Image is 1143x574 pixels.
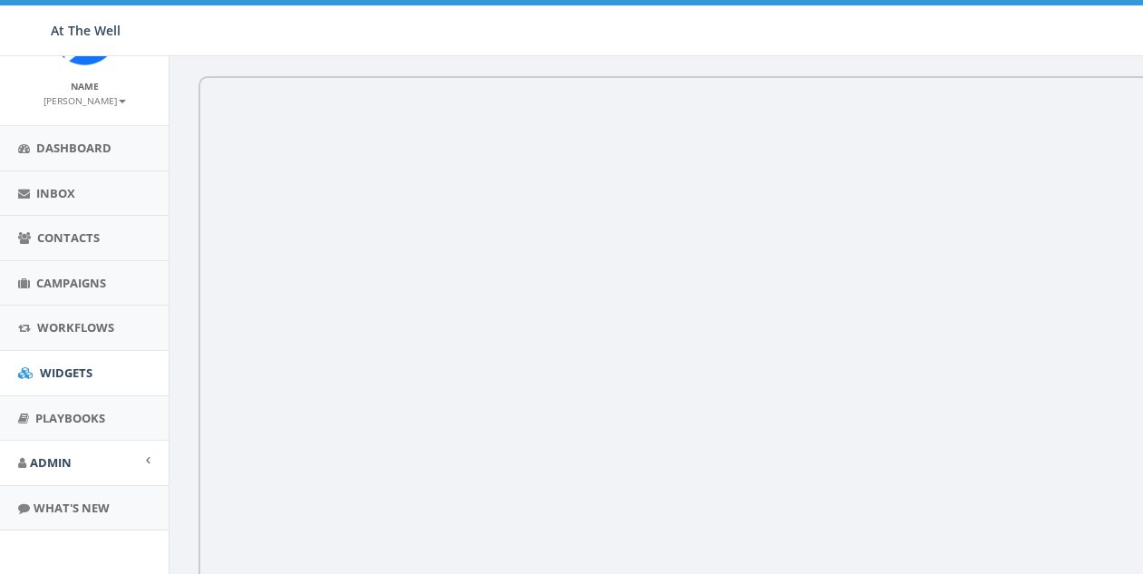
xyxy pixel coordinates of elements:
[71,80,99,92] small: Name
[36,185,75,201] span: Inbox
[40,365,92,381] span: Widgets
[37,229,100,246] span: Contacts
[36,275,106,291] span: Campaigns
[37,319,114,336] span: Workflows
[44,94,126,107] small: [PERSON_NAME]
[35,410,105,426] span: Playbooks
[44,92,126,108] a: [PERSON_NAME]
[51,22,121,39] span: At The Well
[30,454,72,471] span: Admin
[34,500,110,516] span: What's New
[36,140,111,156] span: Dashboard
